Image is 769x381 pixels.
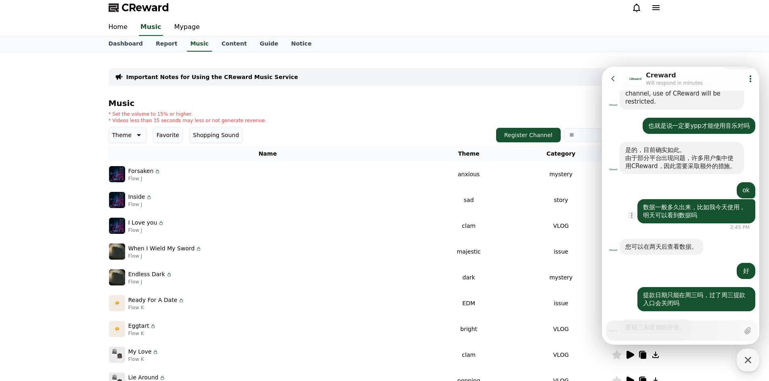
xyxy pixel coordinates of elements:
[128,227,165,233] p: Flow J
[128,253,202,259] p: Flow J
[187,36,212,52] a: Music
[511,342,612,368] td: VLOG
[511,239,612,264] td: issue
[128,296,178,304] p: Ready For A Date
[109,218,125,234] img: music
[128,244,195,253] p: When I Wield My Sword
[109,111,266,117] p: * Set the volume to 15% or higher.
[128,270,165,279] p: Endless Dark
[149,36,184,52] a: Report
[109,117,266,124] p: * Videos less than 35 seconds may less or not generate revenue.
[128,348,152,356] p: My Love
[128,193,145,201] p: Inside
[109,192,125,208] img: music
[427,316,511,342] td: bright
[109,127,147,143] button: Theme
[128,279,172,285] p: Flow J
[128,322,149,330] p: Eggtart
[128,356,159,362] p: Flow K
[168,19,206,36] a: Mypage
[109,146,427,161] th: Name
[496,128,561,142] button: Register Channel
[109,269,125,285] img: music
[109,295,125,311] img: music
[427,161,511,187] td: anxious
[511,264,612,290] td: mystery
[128,304,185,311] p: Flow K
[102,36,149,52] a: Dashboard
[122,1,169,14] span: CReward
[511,187,612,213] td: story
[253,36,285,52] a: Guide
[126,73,298,81] a: Important Notes for Using the CReward Music Service
[511,161,612,187] td: mystery
[109,321,125,337] img: music
[112,129,132,141] p: Theme
[109,99,661,108] h4: Music
[128,167,154,175] p: Forsaken
[109,347,125,363] img: music
[128,201,153,208] p: Flow J
[189,127,243,143] button: Shopping Sound
[427,146,511,161] th: Theme
[285,36,318,52] a: Notice
[128,330,157,337] p: Flow K
[427,342,511,368] td: clam
[427,213,511,239] td: clam
[128,175,161,182] p: Flow J
[511,290,612,316] td: issue
[427,264,511,290] td: dark
[511,146,612,161] th: Category
[102,19,134,36] a: Home
[215,36,254,52] a: Content
[427,187,511,213] td: sad
[602,67,759,345] iframe: Channel chat
[109,166,125,182] img: music
[109,244,125,260] img: music
[153,127,183,143] button: Favorite
[511,213,612,239] td: VLOG
[109,1,169,14] a: CReward
[511,316,612,342] td: VLOG
[427,239,511,264] td: majestic
[128,219,157,227] p: I Love you
[139,19,163,36] a: Music
[427,290,511,316] td: EDM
